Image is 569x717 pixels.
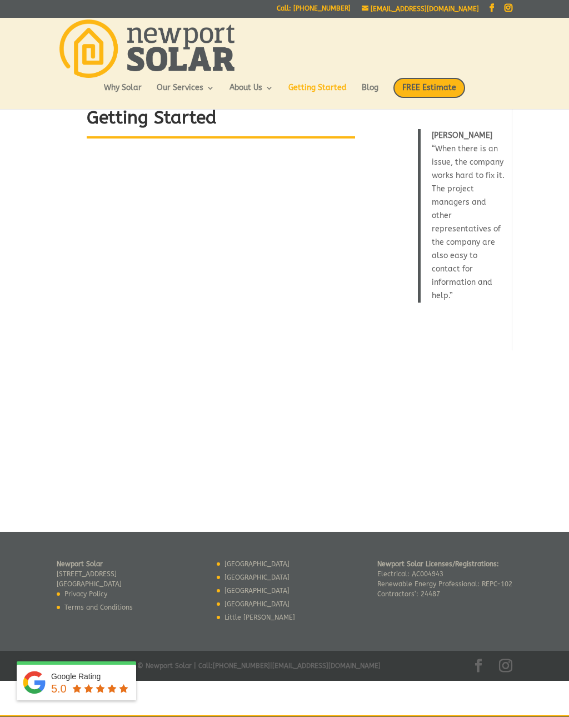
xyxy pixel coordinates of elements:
[64,590,107,598] a: Privacy Policy
[393,78,465,109] a: FREE Estimate
[224,614,295,621] a: Little [PERSON_NAME]
[224,587,290,595] a: [GEOGRAPHIC_DATA]
[213,662,270,670] a: [PHONE_NUMBER]
[57,560,103,568] strong: Newport Solar
[87,107,217,128] strong: Getting Started
[418,129,505,303] blockquote: When there is an issue, the company works hard to fix it. The project managers and other represen...
[377,560,499,568] strong: Newport Solar Licenses/Registrations:
[288,84,347,103] a: Getting Started
[51,683,67,695] span: 5.0
[229,84,273,103] a: About Us
[362,84,378,103] a: Blog
[377,559,512,599] p: Electrical: AC004943 Renewable Energy Professional: REPC-102 Contractors’: 24487
[104,84,142,103] a: Why Solar
[157,84,214,103] a: Our Services
[224,600,290,608] a: [GEOGRAPHIC_DATA]
[224,573,290,581] a: [GEOGRAPHIC_DATA]
[51,671,131,682] div: Google Rating
[224,560,290,568] a: [GEOGRAPHIC_DATA]
[362,5,479,13] a: [EMAIL_ADDRESS][DOMAIN_NAME]
[57,659,512,678] div: © Newport Solar | Call: | [EMAIL_ADDRESS][DOMAIN_NAME]
[277,5,351,17] a: Call: [PHONE_NUMBER]
[57,559,133,589] p: [STREET_ADDRESS] [GEOGRAPHIC_DATA]
[64,604,133,611] a: Terms and Conditions
[59,19,234,78] img: Newport Solar | Solar Energy Optimized.
[432,131,492,140] span: [PERSON_NAME]
[393,78,465,98] span: FREE Estimate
